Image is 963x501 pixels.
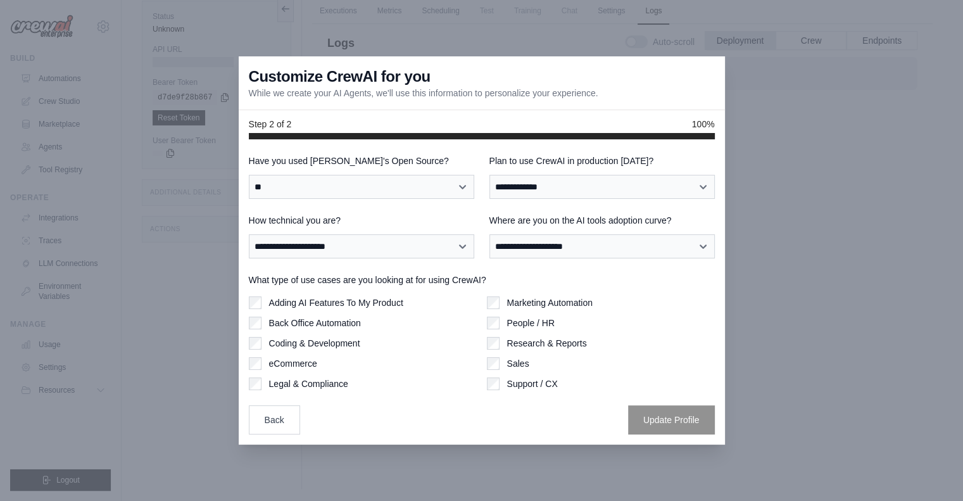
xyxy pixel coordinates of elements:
[628,405,715,434] button: Update Profile
[507,357,529,370] label: Sales
[249,155,474,167] label: Have you used [PERSON_NAME]'s Open Source?
[507,296,593,309] label: Marketing Automation
[269,377,348,390] label: Legal & Compliance
[269,337,360,350] label: Coding & Development
[507,377,558,390] label: Support / CX
[489,155,715,167] label: Plan to use CrewAI in production [DATE]?
[507,337,587,350] label: Research & Reports
[489,214,715,227] label: Where are you on the AI tools adoption curve?
[269,317,361,329] label: Back Office Automation
[900,440,963,501] iframe: Chat Widget
[249,405,300,434] button: Back
[249,214,474,227] label: How technical you are?
[507,317,555,329] label: People / HR
[692,118,715,130] span: 100%
[269,357,317,370] label: eCommerce
[269,296,403,309] label: Adding AI Features To My Product
[249,118,292,130] span: Step 2 of 2
[249,87,598,99] p: While we create your AI Agents, we'll use this information to personalize your experience.
[249,67,431,87] h3: Customize CrewAI for you
[249,274,715,286] label: What type of use cases are you looking at for using CrewAI?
